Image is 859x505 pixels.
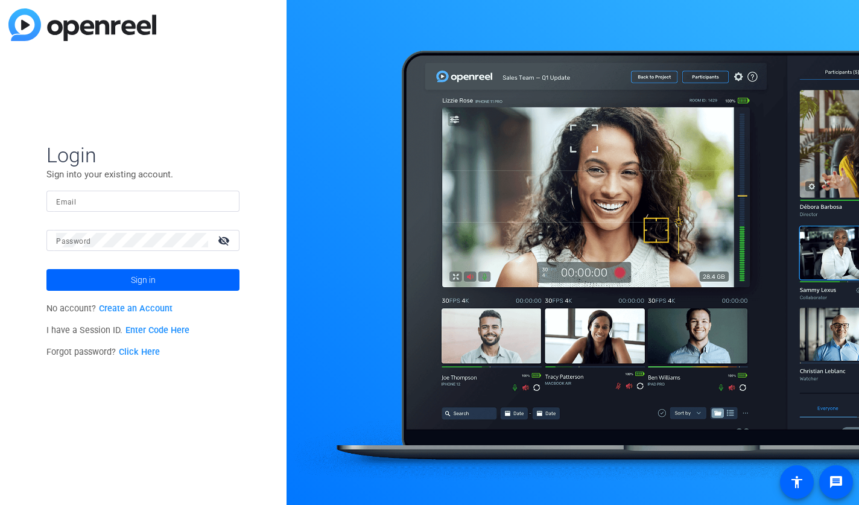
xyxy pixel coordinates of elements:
[46,347,160,357] span: Forgot password?
[46,269,239,291] button: Sign in
[46,303,173,314] span: No account?
[8,8,156,41] img: blue-gradient.svg
[131,265,156,295] span: Sign in
[99,303,173,314] a: Create an Account
[119,347,160,357] a: Click Here
[46,325,189,335] span: I have a Session ID.
[56,198,76,206] mat-label: Email
[56,194,230,208] input: Enter Email Address
[46,168,239,181] p: Sign into your existing account.
[125,325,189,335] a: Enter Code Here
[790,475,804,489] mat-icon: accessibility
[829,475,843,489] mat-icon: message
[56,237,90,246] mat-label: Password
[211,232,239,249] mat-icon: visibility_off
[46,142,239,168] span: Login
